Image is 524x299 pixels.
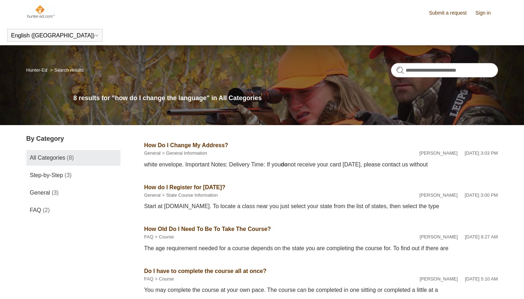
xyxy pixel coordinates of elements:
a: General [144,150,160,156]
a: FAQ [144,234,153,239]
img: Hunter-Ed Help Center home page [26,4,55,19]
a: How do I Register for [DATE]? [144,184,225,190]
a: FAQ [144,276,153,282]
div: The age requirement needed for a course depends on the state you are completing the course for. T... [144,244,498,253]
h3: By Category [26,134,121,144]
a: How Old Do I Need To Be To Take The Course? [144,226,271,232]
a: Hunter-Ed [26,67,47,73]
a: General (3) [26,185,121,201]
a: FAQ (2) [26,202,121,218]
li: [PERSON_NAME] [420,192,458,199]
li: Search results [48,67,84,73]
time: 02/12/2024, 15:03 [465,150,498,156]
li: FAQ [144,233,153,241]
time: 02/12/2024, 15:00 [465,192,498,198]
li: Hunter-Ed [26,67,49,73]
a: Course [159,234,174,239]
time: 05/15/2024, 08:27 [465,234,498,239]
li: [PERSON_NAME] [420,275,458,283]
span: All Categories [30,155,66,161]
time: 08/08/2022, 05:10 [465,276,498,282]
div: Live chat [500,275,519,294]
div: Start at [DOMAIN_NAME]. To locate a class near you just select your state from the list of states... [144,202,498,211]
li: General [144,192,160,199]
li: General Information [161,150,207,157]
input: Search [391,63,498,77]
li: FAQ [144,275,153,283]
a: Submit a request [429,9,474,17]
span: FAQ [30,207,41,213]
a: State Course Information [166,192,218,198]
button: English ([GEOGRAPHIC_DATA]) [11,32,99,39]
span: (8) [67,155,74,161]
span: (3) [65,172,72,178]
em: do [281,161,288,167]
li: Course [153,275,174,283]
li: [PERSON_NAME] [420,233,458,241]
a: General [144,192,160,198]
a: Sign in [476,9,498,17]
a: How Do I Change My Address? [144,142,228,148]
div: You may complete the course at your own pace. The course can be completed in one sitting or compl... [144,286,498,294]
div: white envelope. Important Notes: Delivery Time: If you not receive your card [DATE], please conta... [144,160,498,169]
a: Step-by-Step (3) [26,167,121,183]
a: Course [159,276,174,282]
li: Course [153,233,174,241]
a: All Categories (8) [26,150,121,166]
li: State Course Information [161,192,218,199]
a: Do I have to complete the course all at once? [144,268,266,274]
li: General [144,150,160,157]
a: General Information [166,150,207,156]
span: General [30,190,50,196]
span: (2) [43,207,50,213]
h1: 8 results for "how do I change the language" in All Categories [73,93,498,103]
span: Step-by-Step [30,172,63,178]
span: (3) [52,190,59,196]
li: [PERSON_NAME] [420,150,458,157]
